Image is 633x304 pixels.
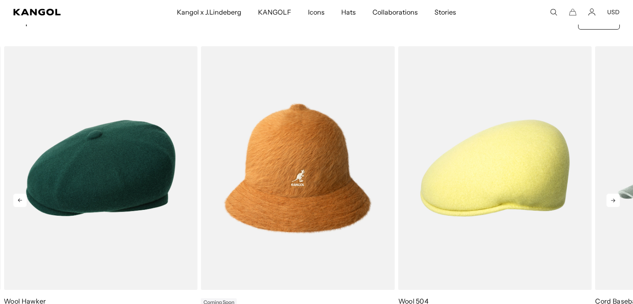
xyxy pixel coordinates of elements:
[4,46,198,290] img: color-deep-emerald
[550,8,557,16] summary: Search here
[569,8,576,16] button: Cart
[201,46,395,290] img: color-rustic-caramel
[398,46,592,290] img: color-butter-chiffon
[13,9,117,15] a: Kangol
[607,8,620,16] button: USD
[588,8,596,16] a: Account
